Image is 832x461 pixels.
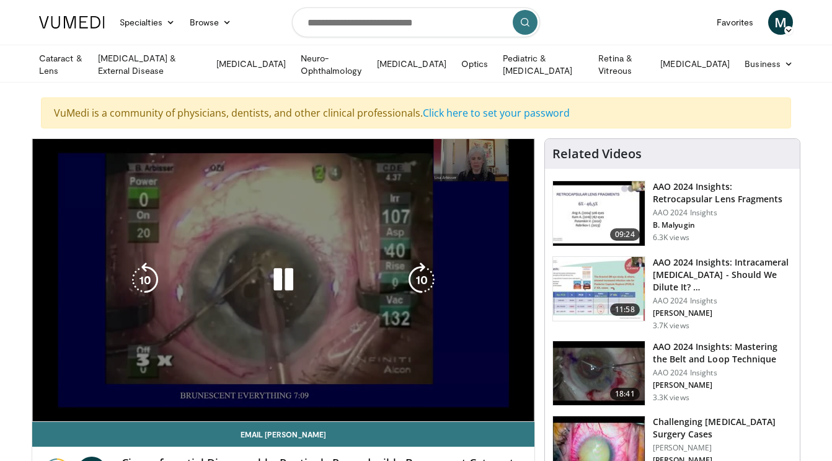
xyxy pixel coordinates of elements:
a: [MEDICAL_DATA] [209,51,293,76]
a: Optics [454,51,495,76]
a: Cataract & Lens [32,52,91,77]
img: 01f52a5c-6a53-4eb2-8a1d-dad0d168ea80.150x105_q85_crop-smart_upscale.jpg [553,181,645,246]
a: Browse [182,10,239,35]
a: [MEDICAL_DATA] [370,51,454,76]
p: 3.7K views [653,321,689,331]
h4: Related Videos [552,146,642,161]
img: de733f49-b136-4bdc-9e00-4021288efeb7.150x105_q85_crop-smart_upscale.jpg [553,257,645,321]
a: Pediatric & [MEDICAL_DATA] [495,52,591,77]
h3: AAO 2024 Insights: Mastering the Belt and Loop Technique [653,341,792,365]
a: [MEDICAL_DATA] & External Disease [91,52,209,77]
p: AAO 2024 Insights [653,208,792,218]
a: Neuro-Ophthalmology [293,52,370,77]
p: 3.3K views [653,393,689,403]
p: [PERSON_NAME] [653,443,792,453]
p: AAO 2024 Insights [653,368,792,378]
p: [PERSON_NAME] [653,308,792,318]
a: Business [737,51,800,76]
a: Retina & Vitreous [591,52,653,77]
p: AAO 2024 Insights [653,296,792,306]
div: VuMedi is a community of physicians, dentists, and other clinical professionals. [41,97,791,128]
video-js: Video Player [32,139,534,422]
a: 11:58 AAO 2024 Insights: Intracameral [MEDICAL_DATA] - Should We Dilute It? … AAO 2024 Insights [... [552,256,792,331]
a: M [768,10,793,35]
p: 6.3K views [653,233,689,243]
img: VuMedi Logo [39,16,105,29]
h3: AAO 2024 Insights: Retrocapsular Lens Fragments [653,181,792,205]
input: Search topics, interventions [292,7,540,37]
p: [PERSON_NAME] [653,380,792,390]
h3: AAO 2024 Insights: Intracameral [MEDICAL_DATA] - Should We Dilute It? … [653,256,792,293]
h3: Challenging [MEDICAL_DATA] Surgery Cases [653,416,792,441]
span: 09:24 [610,228,640,241]
a: [MEDICAL_DATA] [653,51,737,76]
span: 11:58 [610,303,640,316]
p: B. Malyugin [653,220,792,230]
a: Click here to set your password [423,106,570,120]
a: Favorites [709,10,761,35]
a: 09:24 AAO 2024 Insights: Retrocapsular Lens Fragments AAO 2024 Insights B. Malyugin 6.3K views [552,181,792,246]
a: Email [PERSON_NAME] [32,422,534,447]
a: 18:41 AAO 2024 Insights: Mastering the Belt and Loop Technique AAO 2024 Insights [PERSON_NAME] 3.... [552,341,792,406]
a: Specialties [112,10,182,35]
span: 18:41 [610,388,640,400]
img: 22a3a3a3-03de-4b31-bd81-a17540334f4a.150x105_q85_crop-smart_upscale.jpg [553,341,645,406]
